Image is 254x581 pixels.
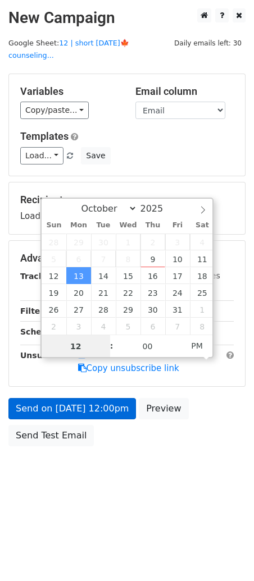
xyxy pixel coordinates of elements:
[20,252,234,264] h5: Advanced
[91,250,116,267] span: October 7, 2025
[182,335,212,357] span: Click to toggle
[165,234,190,250] span: October 3, 2025
[170,39,246,47] a: Daily emails left: 30
[91,318,116,335] span: November 4, 2025
[140,267,165,284] span: October 16, 2025
[190,301,215,318] span: November 1, 2025
[190,267,215,284] span: October 18, 2025
[140,318,165,335] span: November 6, 2025
[116,318,140,335] span: November 5, 2025
[140,222,165,229] span: Thu
[81,147,110,164] button: Save
[20,306,49,315] strong: Filters
[91,222,116,229] span: Tue
[42,284,66,301] span: October 19, 2025
[140,250,165,267] span: October 9, 2025
[116,250,140,267] span: October 8, 2025
[176,270,220,282] label: UTM Codes
[42,234,66,250] span: September 28, 2025
[42,301,66,318] span: October 26, 2025
[66,318,91,335] span: November 3, 2025
[116,301,140,318] span: October 29, 2025
[190,234,215,250] span: October 4, 2025
[66,301,91,318] span: October 27, 2025
[91,234,116,250] span: September 30, 2025
[135,85,234,98] h5: Email column
[20,85,119,98] h5: Variables
[20,147,63,164] a: Load...
[91,284,116,301] span: October 21, 2025
[116,222,140,229] span: Wed
[20,351,75,360] strong: Unsubscribe
[165,267,190,284] span: October 17, 2025
[66,222,91,229] span: Mon
[8,398,136,419] a: Send on [DATE] 12:00pm
[42,250,66,267] span: October 5, 2025
[8,425,94,446] a: Send Test Email
[20,102,89,119] a: Copy/paste...
[190,318,215,335] span: November 8, 2025
[20,272,58,281] strong: Tracking
[42,222,66,229] span: Sun
[165,250,190,267] span: October 10, 2025
[66,284,91,301] span: October 20, 2025
[165,318,190,335] span: November 7, 2025
[20,194,234,206] h5: Recipients
[190,222,215,229] span: Sat
[66,267,91,284] span: October 13, 2025
[137,203,178,214] input: Year
[165,222,190,229] span: Fri
[140,234,165,250] span: October 2, 2025
[8,8,246,28] h2: New Campaign
[8,39,129,60] small: Google Sheet:
[20,194,234,223] div: Loading...
[190,284,215,301] span: October 25, 2025
[42,267,66,284] span: October 12, 2025
[66,250,91,267] span: October 6, 2025
[116,267,140,284] span: October 15, 2025
[66,234,91,250] span: September 29, 2025
[110,335,114,357] span: :
[165,301,190,318] span: October 31, 2025
[190,250,215,267] span: October 11, 2025
[140,301,165,318] span: October 30, 2025
[114,335,182,358] input: Minute
[20,130,69,142] a: Templates
[42,335,110,358] input: Hour
[198,527,254,581] iframe: Chat Widget
[116,234,140,250] span: October 1, 2025
[140,284,165,301] span: October 23, 2025
[91,267,116,284] span: October 14, 2025
[170,37,246,49] span: Daily emails left: 30
[78,363,179,373] a: Copy unsubscribe link
[139,398,188,419] a: Preview
[116,284,140,301] span: October 22, 2025
[20,327,61,336] strong: Schedule
[42,318,66,335] span: November 2, 2025
[165,284,190,301] span: October 24, 2025
[8,39,129,60] a: 12 | short [DATE]🍁counseling...
[91,301,116,318] span: October 28, 2025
